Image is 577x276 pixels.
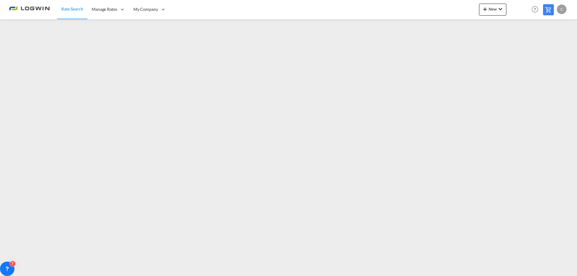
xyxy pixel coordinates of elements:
[557,5,566,14] div: C
[481,5,489,13] md-icon: icon-plus 400-fg
[9,3,50,16] img: 2761ae10d95411efa20a1f5e0282d2d7.png
[530,4,540,14] span: Help
[61,6,83,11] span: Rate Search
[481,7,504,11] span: New
[479,4,506,16] button: icon-plus 400-fgNewicon-chevron-down
[497,5,504,13] md-icon: icon-chevron-down
[530,4,543,15] div: Help
[92,6,117,12] span: Manage Rates
[133,6,158,12] span: My Company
